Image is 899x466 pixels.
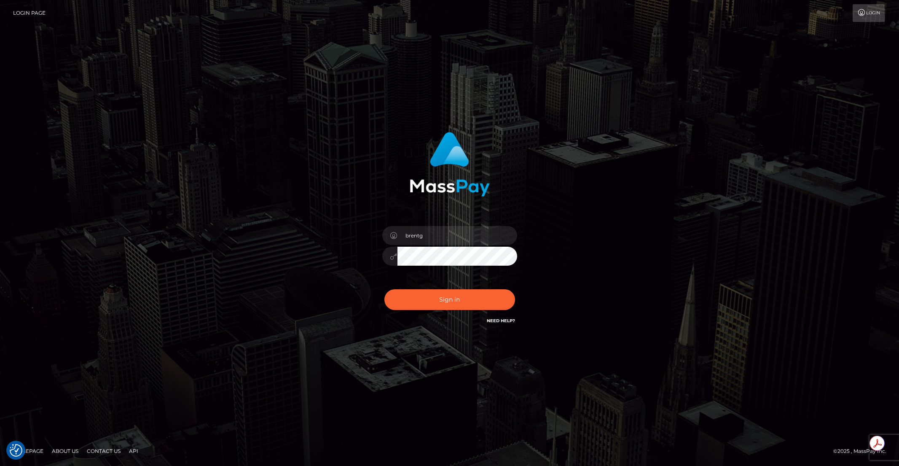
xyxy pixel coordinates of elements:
[853,4,885,22] a: Login
[10,444,22,457] img: Revisit consent button
[48,444,82,458] a: About Us
[397,226,517,245] input: Username...
[487,318,515,323] a: Need Help?
[9,444,47,458] a: Homepage
[126,444,142,458] a: API
[833,447,893,456] div: © 2025 , MassPay Inc.
[410,132,490,197] img: MassPay Login
[13,4,46,22] a: Login Page
[384,289,515,310] button: Sign in
[83,444,124,458] a: Contact Us
[10,444,22,457] button: Consent Preferences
